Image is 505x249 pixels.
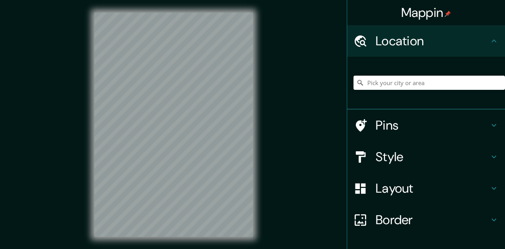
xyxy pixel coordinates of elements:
h4: Layout [376,180,489,196]
h4: Mappin [401,5,451,20]
input: Pick your city or area [353,76,505,90]
h4: Pins [376,117,489,133]
div: Location [347,25,505,57]
h4: Style [376,149,489,165]
canvas: Map [94,13,253,237]
img: pin-icon.png [445,11,451,17]
div: Pins [347,110,505,141]
div: Style [347,141,505,173]
div: Border [347,204,505,236]
h4: Location [376,33,489,49]
div: Layout [347,173,505,204]
h4: Border [376,212,489,228]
